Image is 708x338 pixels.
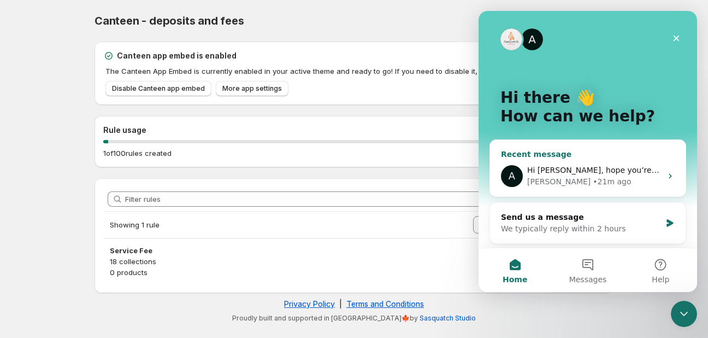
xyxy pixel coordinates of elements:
span: More app settings [222,84,282,93]
span: | [339,299,342,308]
h3: Service Fee [110,245,598,256]
span: Showing 1 rule [110,220,160,229]
a: Sasquatch Studio [420,314,476,322]
a: Disable Canteen app embed [105,81,211,96]
span: Disable Canteen app embed [112,84,205,93]
a: More app settings [216,81,288,96]
p: 1 of 100 rules created [103,148,172,159]
span: Canteen - deposits and fees [95,14,244,27]
input: Filter rules [125,191,600,207]
p: Proudly built and supported in [GEOGRAPHIC_DATA]🍁by [100,314,608,323]
a: Terms and Conditions [346,299,424,308]
iframe: Intercom live chat [671,301,697,327]
p: The Canteen App Embed is currently enabled in your active theme and ready to go! If you need to d... [105,66,605,77]
h2: Canteen app embed is enabled [117,50,237,61]
p: 18 collections [110,256,598,267]
a: Privacy Policy [284,299,335,308]
iframe: Intercom live chat [479,11,697,292]
p: 0 products [110,267,598,278]
h2: Rule usage [103,125,605,136]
